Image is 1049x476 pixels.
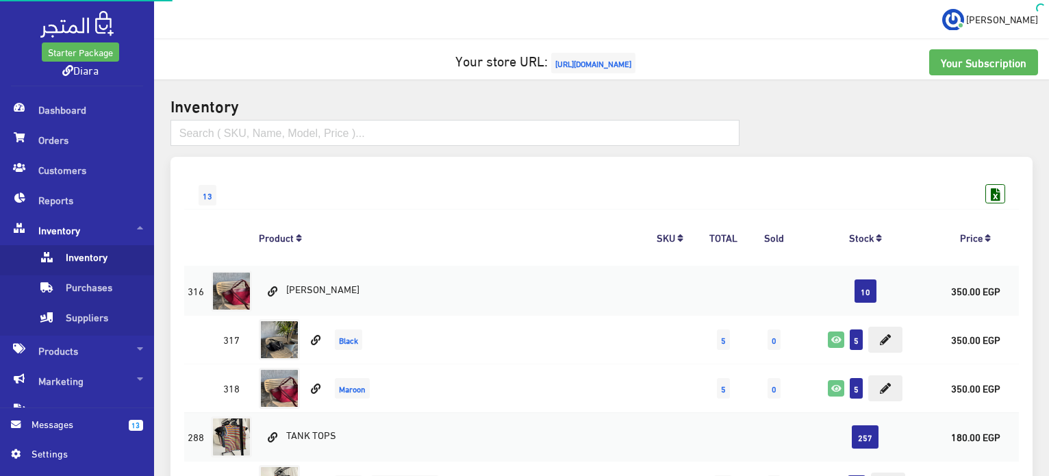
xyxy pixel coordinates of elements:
[255,266,644,316] td: [PERSON_NAME]
[207,364,255,412] td: 318
[768,378,781,399] span: 0
[38,305,142,336] span: Suppliers
[335,329,362,350] span: Black
[31,416,118,431] span: Messages
[932,412,1019,461] td: 180.00 EGP
[259,368,300,409] img: nora-bag.jpg
[11,155,143,185] span: Customers
[31,446,131,461] span: Settings
[717,378,730,399] span: 5
[11,396,143,426] span: Content
[850,329,863,350] span: 5
[38,245,142,275] span: Inventory
[11,366,143,396] span: Marketing
[38,275,142,305] span: Purchases
[960,227,983,247] a: Price
[855,279,876,303] span: 10
[255,412,644,461] td: TANK TOPS
[929,49,1038,75] a: Your Subscription
[184,412,207,461] td: 288
[750,209,798,266] th: Sold
[966,10,1038,27] span: [PERSON_NAME]
[170,96,1033,114] h2: Inventory
[40,11,114,38] img: .
[259,227,294,247] a: Product
[932,266,1019,316] td: 350.00 EGP
[455,47,639,73] a: Your store URL:[URL][DOMAIN_NAME]
[170,120,740,146] input: Search ( SKU, Name, Model, Price )...
[849,227,874,247] a: Stock
[259,319,300,360] img: nora-bag.jpg
[129,420,143,431] span: 13
[207,315,255,364] td: 317
[717,329,730,350] span: 5
[11,416,143,446] a: 13 Messages
[42,42,119,62] a: Starter Package
[850,378,863,399] span: 5
[932,364,1019,412] td: 350.00 EGP
[11,336,143,366] span: Products
[942,9,964,31] img: ...
[11,125,143,155] span: Orders
[11,215,143,245] span: Inventory
[62,60,99,79] a: Diara
[942,8,1038,30] a: ... [PERSON_NAME]
[551,53,635,73] span: [URL][DOMAIN_NAME]
[657,227,675,247] a: SKU
[199,185,216,205] span: 13
[696,209,750,266] th: TOTAL
[932,315,1019,364] td: 350.00 EGP
[11,185,143,215] span: Reports
[211,416,252,458] img: tank-tops.jpg
[852,425,879,449] span: 257
[768,329,781,350] span: 0
[335,378,370,399] span: Maroon
[211,271,252,312] img: nora-bag.jpg
[184,266,207,316] td: 316
[11,95,143,125] span: Dashboard
[11,446,143,468] a: Settings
